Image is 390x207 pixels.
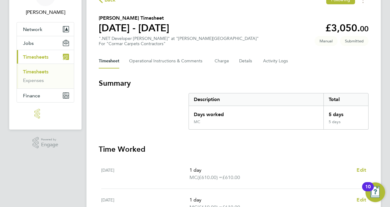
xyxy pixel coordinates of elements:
div: Timesheets [17,64,74,88]
button: Open Resource Center, 10 new notifications [365,182,385,202]
span: This timesheet is Submitted. [340,36,369,46]
button: Details [239,54,253,68]
div: Days worked [189,106,323,119]
p: 1 day [189,196,352,204]
button: Charge [215,54,229,68]
button: Operational Instructions & Comments [129,54,205,68]
button: Jobs [17,36,74,50]
span: Timesheets [23,54,48,60]
span: This timesheet was manually created. [315,36,338,46]
span: Edit [357,197,366,203]
span: (£610.00) = [197,174,222,180]
button: Activity Logs [263,54,289,68]
a: Edit [357,196,366,204]
h1: [DATE] - [DATE] [99,22,169,34]
span: Stuart Cochrane [17,9,74,16]
div: 5 days [323,106,368,119]
div: [DATE] [101,166,189,181]
button: Timesheets [17,50,74,64]
a: Expenses [23,77,44,83]
a: Powered byEngage [32,137,59,149]
span: Engage [41,142,58,147]
span: 00 [360,24,369,33]
span: Finance [23,93,40,99]
div: MC [194,119,200,124]
div: 5 days [323,119,368,129]
a: Timesheets [23,69,48,75]
h3: Summary [99,78,369,88]
span: £610.00 [222,174,240,180]
div: Summary [189,93,369,130]
h3: Time Worked [99,144,369,154]
span: Powered by [41,137,58,142]
div: For "Cormar Carpets Contractors" [99,41,259,46]
div: ".NET Developer [PERSON_NAME]" at "[PERSON_NAME][GEOGRAPHIC_DATA]" [99,36,259,46]
p: 1 day [189,166,352,174]
a: Edit [357,166,366,174]
button: Finance [17,89,74,102]
span: MC [189,174,197,181]
button: Network [17,22,74,36]
button: Timesheet [99,54,119,68]
a: Go to home page [17,109,74,119]
span: Network [23,26,42,32]
div: Description [189,93,323,106]
div: Total [323,93,368,106]
h2: [PERSON_NAME] Timesheet [99,14,169,22]
span: Jobs [23,40,34,46]
div: 10 [365,187,371,195]
img: engage-logo-retina.png [34,109,56,119]
span: Edit [357,167,366,173]
app-decimal: £3,050. [325,22,369,34]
